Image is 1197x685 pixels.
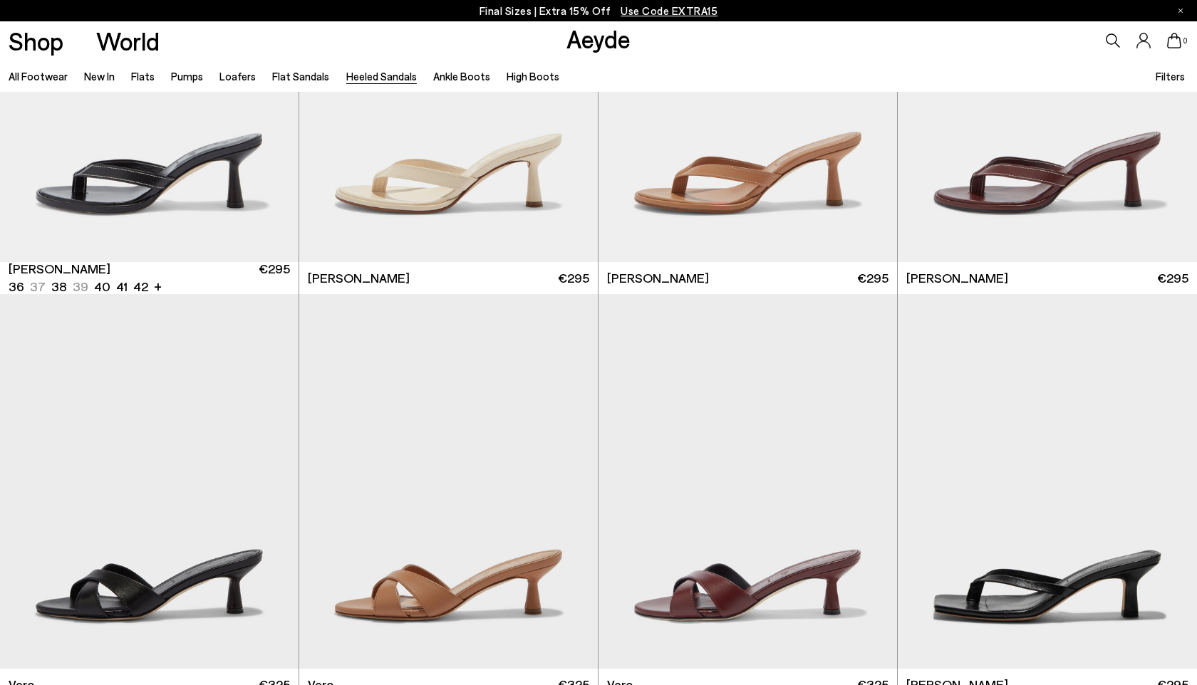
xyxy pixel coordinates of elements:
a: Pumps [171,70,203,83]
a: Flat Sandals [272,70,329,83]
span: €295 [857,269,888,287]
span: €295 [558,269,589,287]
img: Vero Leather Mules [299,294,598,669]
span: Filters [1156,70,1185,83]
a: High Boots [507,70,559,83]
a: Shop [9,28,63,53]
ul: variant [9,278,144,296]
li: 42 [133,278,148,296]
span: [PERSON_NAME] [308,269,410,287]
span: Navigate to /collections/ss25-final-sizes [621,4,717,17]
span: [PERSON_NAME] [9,260,110,278]
span: €295 [259,260,290,296]
a: 0 [1167,33,1181,48]
a: [PERSON_NAME] €295 [299,262,598,294]
a: [PERSON_NAME] €295 [898,262,1197,294]
a: Heeled Sandals [346,70,417,83]
a: Loafers [219,70,256,83]
a: Aeyde [566,23,631,53]
img: Vero Leather Mules [598,294,897,669]
a: Ankle Boots [433,70,490,83]
p: Final Sizes | Extra 15% Off [480,2,718,20]
li: 38 [51,278,67,296]
li: 40 [94,278,110,296]
li: 36 [9,278,24,296]
a: Flats [131,70,155,83]
img: Wilma Leather Thong Sandals [898,294,1197,669]
a: All Footwear [9,70,68,83]
span: [PERSON_NAME] [906,269,1008,287]
span: €295 [1157,269,1188,287]
li: + [154,276,162,296]
a: [PERSON_NAME] €295 [598,262,897,294]
span: 0 [1181,37,1188,45]
a: World [96,28,160,53]
li: 41 [116,278,128,296]
a: New In [84,70,115,83]
span: [PERSON_NAME] [607,269,709,287]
